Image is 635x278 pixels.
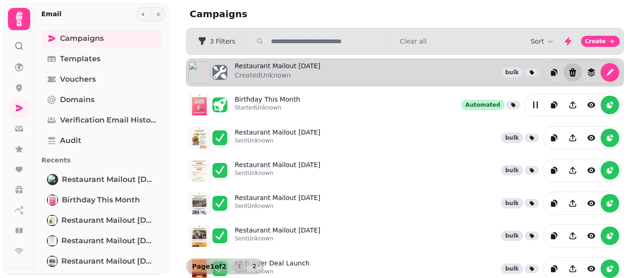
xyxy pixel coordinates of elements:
[501,231,523,241] div: bulk
[251,264,258,269] span: 2
[188,61,211,84] img: aHR0cHM6Ly9zdGFtcGVkZS1zZXJ2aWNlLXByb2QtdGVtcGxhdGUtcHJldmlld3MuczMuZXUtd2VzdC0xLmFtYXpvbmF3cy5jb...
[235,137,320,144] p: Sent Unknown
[247,261,262,272] button: 2
[563,129,582,147] button: Share campaign preview
[501,165,523,175] div: bulk
[582,194,601,213] button: view
[545,63,563,82] button: duplicate
[188,94,211,116] img: aHR0cHM6Ly9zdGFtcGVkZS1zZXJ2aWNlLXByb2QtdGVtcGxhdGUtcHJldmlld3MuczMuZXUtd2VzdC0xLmFtYXpvbmF3cy5jb...
[41,232,162,250] a: Restaurant Mailout July 31stRestaurant Mailout [DATE]
[501,67,523,78] div: bulk
[235,169,320,177] p: Sent Unknown
[61,256,156,267] span: Restaurant Mailout [DATE]
[582,96,601,114] button: view
[601,63,619,82] button: edit
[582,226,601,245] button: view
[210,38,235,45] span: 3 Filters
[235,61,320,84] a: Restaurant Mailout [DATE]CreatedUnknown
[582,161,601,180] button: view
[461,100,504,110] div: Automated
[41,29,162,48] a: Campaigns
[232,261,247,272] button: 1
[60,135,81,146] span: Audit
[601,194,619,213] button: reports
[235,202,320,210] p: Sent Unknown
[41,9,61,19] h2: Email
[563,259,582,278] button: Share campaign preview
[235,160,320,181] a: Restaurant Mailout [DATE]SentUnknown
[235,193,320,213] a: Restaurant Mailout [DATE]SentUnknown
[188,127,211,149] img: aHR0cHM6Ly9zdGFtcGVkZS1zZXJ2aWNlLXByb2QtdGVtcGxhdGUtcHJldmlld3MuczMuZXUtd2VzdC0xLmFtYXpvbmF3cy5jb...
[188,225,211,247] img: aHR0cHM6Ly9zdGFtcGVkZS1zZXJ2aWNlLXByb2QtdGVtcGxhdGUtcHJldmlld3MuczMuZXUtd2VzdC0xLmFtYXpvbmF3cy5jb...
[41,152,162,168] p: Recents
[48,175,57,184] img: Restaurant Mailout Aug 13th
[545,96,563,114] button: duplicate
[530,37,555,46] button: Sort
[41,111,162,129] a: Verification email history
[582,129,601,147] button: view
[545,259,563,278] button: duplicate
[235,235,320,242] p: Sent Unknown
[190,34,243,49] button: 3 Filters
[41,191,162,209] a: Birthday This MonthBirthday This Month
[545,194,563,213] button: duplicate
[60,33,104,44] span: Campaigns
[62,174,156,185] span: Restaurant Mailout [DATE]
[601,129,619,147] button: reports
[190,7,368,20] h2: Campaigns
[545,129,563,147] button: duplicate
[61,235,156,246] span: Restaurant Mailout [DATE]
[235,268,310,275] p: Sent Unknown
[582,63,601,82] button: revisions
[235,128,320,148] a: Restaurant Mailout [DATE]SentUnknown
[232,261,262,272] nav: Pagination
[601,96,619,114] button: reports
[48,257,57,266] img: Restaurant Mailout July 24th
[545,226,563,245] button: duplicate
[601,259,619,278] button: reports
[188,159,211,181] img: aHR0cHM6Ly9zdGFtcGVkZS1zZXJ2aWNlLXByb2QtdGVtcGxhdGUtcHJldmlld3MuczMuZXUtd2VzdC0xLmFtYXpvbmF3cy5jb...
[563,161,582,180] button: Share campaign preview
[545,161,563,180] button: duplicate
[48,195,57,205] img: Birthday This Month
[41,131,162,150] a: Audit
[501,133,523,143] div: bulk
[62,194,140,206] span: Birthday This Month
[60,53,100,65] span: Templates
[400,37,426,46] button: Clear all
[41,211,162,230] a: Restaurant Mailout Aug 7thRestaurant Mailout [DATE]
[501,264,523,274] div: bulk
[41,91,162,109] a: Domains
[60,115,156,126] span: Verification email history
[581,36,620,47] button: Create
[41,170,162,189] a: Restaurant Mailout Aug 13thRestaurant Mailout [DATE]
[601,161,619,180] button: reports
[61,215,156,226] span: Restaurant Mailout [DATE]
[563,63,582,82] button: Delete
[41,252,162,271] a: Restaurant Mailout July 24thRestaurant Mailout [DATE]
[235,95,300,115] a: Birthday This MonthStartedUnknown
[41,50,162,68] a: Templates
[563,96,582,114] button: Share campaign preview
[188,262,230,271] p: Page 1 of 2
[235,104,300,111] p: Started Unknown
[563,226,582,245] button: Share campaign preview
[60,94,94,105] span: Domains
[601,226,619,245] button: reports
[48,216,57,225] img: Restaurant Mailout Aug 7th
[235,71,320,80] p: Created Unknown
[585,39,606,44] span: Create
[582,259,601,278] button: view
[48,236,57,246] img: Restaurant Mailout July 31st
[41,70,162,89] a: Vouchers
[60,74,96,85] span: Vouchers
[235,226,320,246] a: Restaurant Mailout [DATE]SentUnknown
[563,194,582,213] button: Share campaign preview
[501,198,523,208] div: bulk
[526,96,545,114] button: edit
[236,264,243,269] span: 1
[188,192,211,214] img: aHR0cHM6Ly9zdGFtcGVkZS1zZXJ2aWNlLXByb2QtdGVtcGxhdGUtcHJldmlld3MuczMuZXUtd2VzdC0xLmFtYXpvbmF3cy5jb...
